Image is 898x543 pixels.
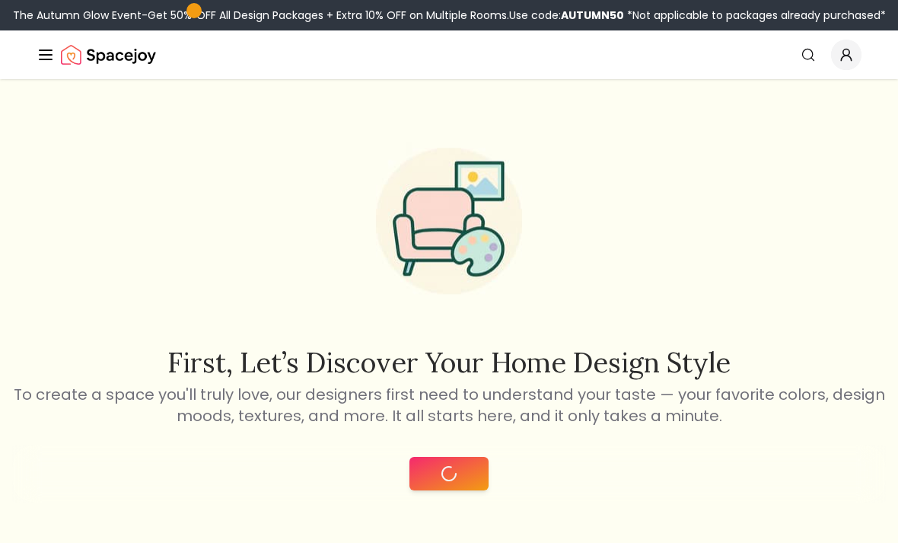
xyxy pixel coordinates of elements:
[12,347,886,378] h2: First, let’s discover your home design style
[624,8,886,23] span: *Not applicable to packages already purchased*
[12,384,886,426] p: To create a space you'll truly love, our designers first need to understand your taste — your fav...
[509,8,624,23] span: Use code:
[61,40,156,70] a: Spacejoy
[13,8,886,23] div: The Autumn Glow Event-Get 50% OFF All Design Packages + Extra 10% OFF on Multiple Rooms.
[561,8,624,23] b: AUTUMN50
[61,40,156,70] img: Spacejoy Logo
[352,123,546,318] img: Start Style Quiz Illustration
[37,30,861,79] nav: Global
